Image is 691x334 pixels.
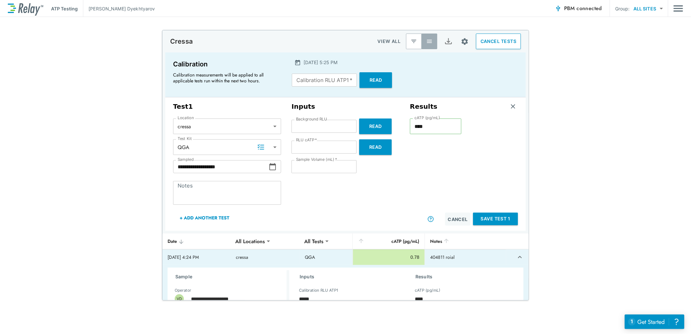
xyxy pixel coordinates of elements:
[425,249,506,265] td: 404811 roial
[175,288,191,293] label: Operator
[299,288,338,293] label: Calibration RLU ATP1
[473,213,518,225] button: Save Test 1
[456,33,473,50] button: Site setup
[445,213,470,226] button: Cancel
[430,237,501,245] div: Notes
[577,5,602,12] span: connected
[175,273,287,281] h3: Sample
[178,136,192,141] label: Test Kit
[291,103,400,111] h3: Inputs
[88,5,155,12] p: [PERSON_NAME] Dyekhtyarov
[411,38,417,45] img: Latest
[173,59,280,69] p: Calibration
[359,139,392,155] button: Read
[51,5,78,12] p: ATP Testing
[296,157,337,162] label: Sample Volume (mL)
[358,254,419,260] div: 0.78
[415,273,516,281] h3: Results
[173,210,236,226] button: + Add Another Test
[476,34,521,49] button: CANCEL TESTS
[304,59,337,66] p: [DATE] 5:25 PM
[673,2,683,15] img: Drawer Icon
[173,160,269,173] input: Choose date, selected date is Sep 1, 2025
[673,2,683,15] button: Main menu
[615,5,630,12] p: Group:
[178,157,194,162] label: Sampled
[296,138,317,142] label: RLU cATP
[231,249,300,265] td: cressa
[173,103,281,111] h3: Test 1
[296,117,327,121] label: Background RLU
[514,252,525,263] button: expand row
[359,118,392,134] button: Read
[359,72,392,88] button: Read
[377,37,401,45] p: VIEW ALL
[300,273,400,281] h3: Inputs
[461,37,469,46] img: Settings Icon
[444,37,453,46] img: Export Icon
[175,294,184,303] div: VD
[173,120,281,133] div: cressa
[552,2,604,15] button: PBM connected
[415,288,440,293] label: cATP (pg/mL)
[510,103,516,110] img: Remove
[555,5,562,12] img: Connected Icon
[178,116,194,120] label: Location
[168,254,225,260] div: [DATE] 4:24 PM
[564,4,602,13] span: PBM
[300,249,353,265] td: QGA
[170,37,193,45] p: Cressa
[231,235,269,248] div: All Locations
[358,237,419,245] div: cATP (pg/mL)
[173,141,281,154] div: QGA
[173,72,277,84] p: Calibration measurements will be applied to all applicable tests run within the next two hours.
[414,116,440,120] label: cATP (pg/mL)
[410,103,438,111] h3: Results
[625,314,684,329] iframe: Resource center
[8,2,43,16] img: LuminUltra Relay
[300,235,328,248] div: All Tests
[426,38,433,45] img: View All
[162,233,231,249] th: Date
[440,34,456,49] button: Export
[294,59,301,66] img: Calender Icon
